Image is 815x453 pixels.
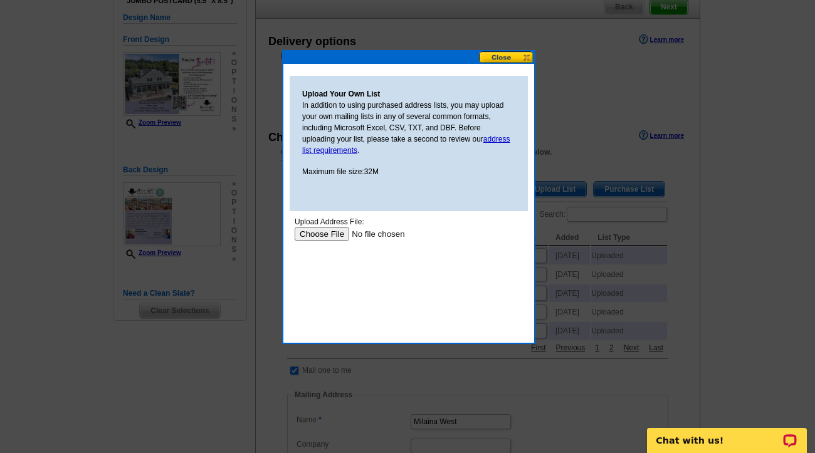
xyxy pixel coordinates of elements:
[302,166,515,177] p: Maximum file size:
[639,414,815,453] iframe: LiveChat chat widget
[5,5,233,16] div: Upload Address File:
[302,90,380,98] strong: Upload Your Own List
[364,167,379,176] span: 32M
[302,100,515,156] p: In addition to using purchased address lists, you may upload your own mailing lists in any of sev...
